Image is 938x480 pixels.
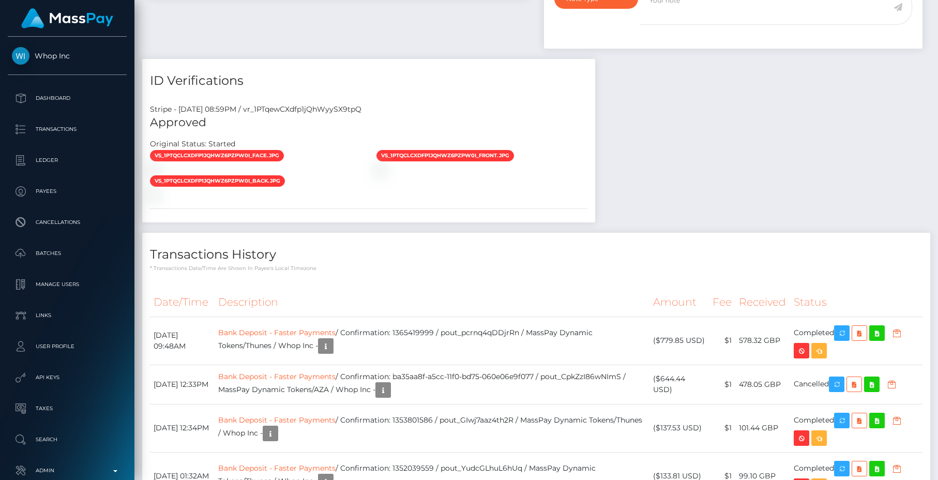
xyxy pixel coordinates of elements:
[150,150,284,161] span: vs_1PTqcLCXdfp1jQhWZ6pzpW0i_face.jpg
[790,404,922,452] td: Completed
[709,365,735,404] td: $1
[150,191,158,199] img: vr_1PTqewCXdfp1jQhWyySX9tpQfile_1PTqeZCXdfp1jQhWj7Qi69Ts
[150,288,215,317] th: Date/Time
[8,334,127,359] a: User Profile
[649,288,708,317] th: Amount
[12,277,123,292] p: Manage Users
[8,209,127,235] a: Cancellations
[150,317,215,365] td: [DATE] 09:48AM
[150,115,587,131] h5: Approved
[376,150,514,161] span: vs_1PTqcLCXdfp1jQhWZ6pzpW0i_front.jpg
[12,308,123,323] p: Links
[142,104,595,115] div: Stripe - [DATE] 08:59PM / vr_1PTqewCXdfp1jQhWyySX9tpQ
[218,372,336,381] a: Bank Deposit - Faster Payments
[12,401,123,416] p: Taxes
[150,72,587,90] h4: ID Verifications
[215,365,650,404] td: / Confirmation: ba35aa8f-a5cc-11f0-bd75-060e06e9f077 / pout_CpkZzI86wNImS / MassPay Dynamic Token...
[8,396,127,422] a: Taxes
[12,339,123,354] p: User Profile
[215,317,650,365] td: / Confirmation: 1365419999 / pout_pcrnq4qDDjrRn / MassPay Dynamic Tokens/Thunes / Whop Inc -
[649,317,708,365] td: ($779.85 USD)
[8,178,127,204] a: Payees
[12,122,123,137] p: Transactions
[150,404,215,452] td: [DATE] 12:34PM
[735,317,790,365] td: 578.32 GBP
[8,427,127,453] a: Search
[215,288,650,317] th: Description
[649,404,708,452] td: ($137.53 USD)
[790,365,922,404] td: Cancelled
[150,246,922,264] h4: Transactions History
[218,328,336,337] a: Bank Deposit - Faster Payments
[8,241,127,266] a: Batches
[12,432,123,447] p: Search
[8,85,127,111] a: Dashboard
[790,288,922,317] th: Status
[150,365,215,404] td: [DATE] 12:33PM
[12,215,123,230] p: Cancellations
[8,272,127,297] a: Manage Users
[12,463,123,478] p: Admin
[215,404,650,452] td: / Confirmation: 1353801586 / pout_GIwj7aaz4th2R / MassPay Dynamic Tokens/Thunes / Whop Inc -
[12,153,123,168] p: Ledger
[709,404,735,452] td: $1
[218,463,336,473] a: Bank Deposit - Faster Payments
[790,317,922,365] td: Completed
[12,246,123,261] p: Batches
[709,317,735,365] td: $1
[150,139,235,148] h7: Original Status: Started
[8,51,127,61] span: Whop Inc
[709,288,735,317] th: Fee
[8,303,127,328] a: Links
[12,184,123,199] p: Payees
[12,47,29,65] img: Whop Inc
[649,365,708,404] td: ($644.44 USD)
[735,404,790,452] td: 101.44 GBP
[8,365,127,391] a: API Keys
[735,365,790,404] td: 478.05 GBP
[12,370,123,385] p: API Keys
[12,91,123,106] p: Dashboard
[21,8,113,28] img: MassPay Logo
[150,166,158,174] img: vr_1PTqewCXdfp1jQhWyySX9tpQfile_1PTqepCXdfp1jQhW3aJtbJoI
[8,147,127,173] a: Ledger
[150,264,922,272] p: * Transactions date/time are shown in payee's local timezone
[735,288,790,317] th: Received
[8,116,127,142] a: Transactions
[218,415,336,425] a: Bank Deposit - Faster Payments
[376,166,385,174] img: vr_1PTqewCXdfp1jQhWyySX9tpQfile_1PTqeICXdfp1jQhWX9J3nXLs
[150,175,285,187] span: vs_1PTqcLCXdfp1jQhWZ6pzpW0i_back.jpg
